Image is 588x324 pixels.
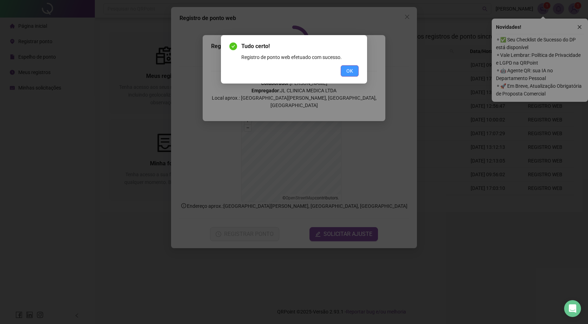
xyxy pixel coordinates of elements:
div: Open Intercom Messenger [564,300,581,317]
div: Registro de ponto web efetuado com sucesso. [241,53,359,61]
span: check-circle [229,42,237,50]
button: OK [341,65,359,77]
span: OK [346,67,353,75]
span: Tudo certo! [241,42,359,51]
